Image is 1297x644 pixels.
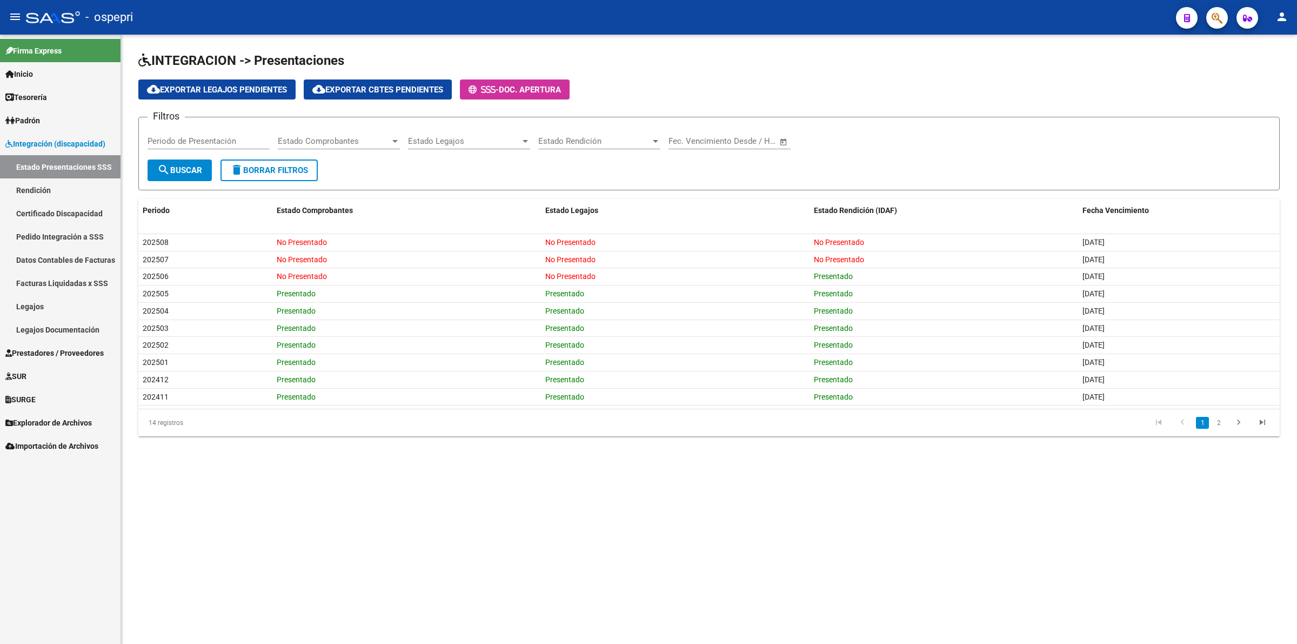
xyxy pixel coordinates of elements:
span: Prestadores / Proveedores [5,347,104,359]
span: Estado Rendición (IDAF) [814,206,897,215]
span: No Presentado [545,272,596,281]
span: SUR [5,370,26,382]
span: Presentado [277,375,316,384]
datatable-header-cell: Estado Comprobantes [272,199,541,222]
span: 202505 [143,289,169,298]
span: Doc. Apertura [499,85,561,95]
datatable-header-cell: Fecha Vencimiento [1078,199,1280,222]
span: [DATE] [1082,393,1105,401]
span: Presentado [545,307,584,315]
span: Estado Comprobantes [277,206,353,215]
span: Presentado [277,341,316,349]
span: 202503 [143,324,169,333]
span: Exportar Cbtes Pendientes [312,85,443,95]
span: Inicio [5,68,33,80]
span: 202507 [143,255,169,264]
span: [DATE] [1082,272,1105,281]
span: Presentado [814,341,853,349]
span: Presentado [277,324,316,333]
input: Fecha fin [722,136,774,146]
span: Presentado [545,375,584,384]
span: Presentado [814,272,853,281]
div: 14 registros [138,409,365,436]
span: 202502 [143,341,169,349]
span: Estado Comprobantes [278,136,390,146]
span: [DATE] [1082,255,1105,264]
a: go to first page [1148,417,1169,429]
span: Buscar [157,165,202,175]
span: Fecha Vencimiento [1082,206,1149,215]
mat-icon: menu [9,10,22,23]
a: go to previous page [1172,417,1193,429]
span: Presentado [277,358,316,367]
span: [DATE] [1082,238,1105,247]
span: Borrar Filtros [230,165,308,175]
iframe: Intercom live chat [1260,607,1286,633]
span: No Presentado [545,238,596,247]
mat-icon: cloud_download [312,83,325,96]
span: Importación de Archivos [5,440,98,452]
datatable-header-cell: Periodo [138,199,272,222]
span: Presentado [814,393,853,401]
span: No Presentado [277,272,327,281]
a: 2 [1212,417,1225,429]
span: 202508 [143,238,169,247]
span: [DATE] [1082,341,1105,349]
span: [DATE] [1082,324,1105,333]
span: No Presentado [277,255,327,264]
span: Presentado [545,289,584,298]
span: Presentado [277,307,316,315]
span: Presentado [545,341,584,349]
span: Estado Legajos [408,136,520,146]
mat-icon: person [1275,10,1288,23]
span: Estado Rendición [538,136,651,146]
span: Presentado [814,289,853,298]
mat-icon: cloud_download [147,83,160,96]
button: Open calendar [778,136,790,148]
a: 1 [1196,417,1209,429]
span: SURGE [5,394,36,406]
button: -Doc. Apertura [460,79,570,99]
span: - [469,85,499,95]
span: Presentado [814,324,853,333]
span: No Presentado [277,238,327,247]
input: Fecha inicio [668,136,712,146]
span: INTEGRACION -> Presentaciones [138,53,344,68]
datatable-header-cell: Estado Legajos [541,199,810,222]
span: 202412 [143,375,169,384]
span: No Presentado [545,255,596,264]
li: page 1 [1194,414,1211,432]
span: 202506 [143,272,169,281]
span: Periodo [143,206,170,215]
span: 202411 [143,393,169,401]
span: Exportar Legajos Pendientes [147,85,287,95]
span: Presentado [545,358,584,367]
span: Explorador de Archivos [5,417,92,429]
span: Presentado [277,289,316,298]
span: 202501 [143,358,169,367]
a: go to last page [1252,417,1273,429]
button: Exportar Legajos Pendientes [138,79,296,99]
span: Presentado [545,324,584,333]
span: Presentado [814,358,853,367]
datatable-header-cell: Estado Rendición (IDAF) [810,199,1078,222]
mat-icon: delete [230,163,243,176]
span: [DATE] [1082,289,1105,298]
span: Presentado [545,393,584,401]
span: Tesorería [5,91,47,103]
span: [DATE] [1082,358,1105,367]
span: No Presentado [814,255,864,264]
span: - ospepri [85,5,133,29]
mat-icon: search [157,163,170,176]
span: Presentado [814,307,853,315]
span: Firma Express [5,45,62,57]
span: Padrón [5,115,40,127]
span: Presentado [277,393,316,401]
span: Estado Legajos [545,206,598,215]
a: go to next page [1228,417,1249,429]
h3: Filtros [148,109,185,124]
li: page 2 [1211,414,1227,432]
span: Integración (discapacidad) [5,138,105,150]
button: Exportar Cbtes Pendientes [304,79,452,99]
span: 202504 [143,307,169,315]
